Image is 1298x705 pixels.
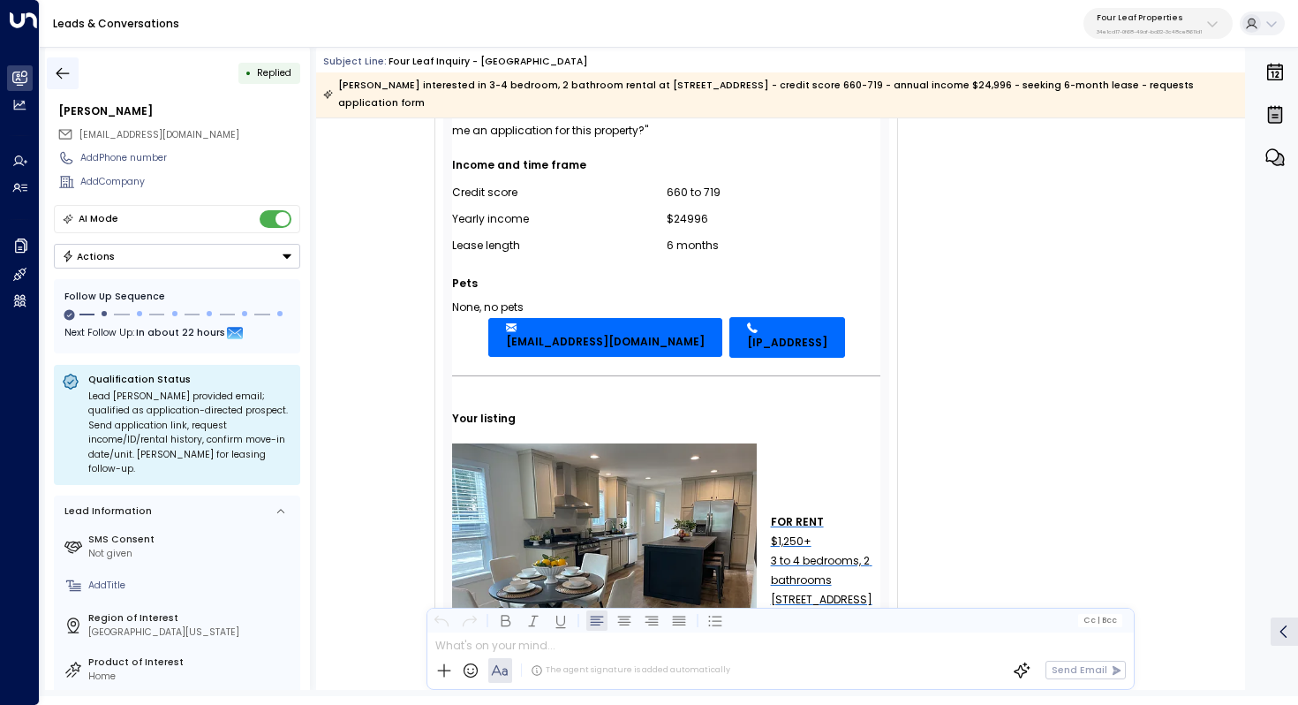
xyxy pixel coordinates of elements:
[62,250,116,262] div: Actions
[452,408,880,429] div: Your listing
[88,611,295,625] label: Region of Interest
[488,318,722,357] a: [EMAIL_ADDRESS][DOMAIN_NAME]
[79,128,239,141] span: [EMAIL_ADDRESS][DOMAIN_NAME]
[452,298,524,317] td: None, no pets
[245,61,252,85] div: •
[1097,28,1202,35] p: 34e1cd17-0f68-49af-bd32-3c48ce8611d1
[88,533,295,547] label: SMS Consent
[54,244,300,269] div: Button group with a nested menu
[88,670,295,684] div: Home
[80,175,300,189] div: AddCompany
[452,102,880,140] div: "I'm interested in your property and would like to move forward. Can you send me an application f...
[452,183,667,202] div: Credit score
[431,610,452,631] button: Undo
[771,551,881,590] a: 3 to 4 bedrooms, 2 bathrooms
[88,579,295,593] div: AddTitle
[452,443,756,671] img: Listing photo
[88,656,295,670] label: Product of Interest
[1097,12,1202,23] p: Four Leaf Properties
[771,532,811,551] a: $1,250+
[506,332,705,352] span: [EMAIL_ADDRESS][DOMAIN_NAME]
[1083,8,1233,39] button: Four Leaf Properties34e1cd17-0f68-49af-bd32-3c48ce8611d1
[53,16,179,31] a: Leads & Conversations
[1083,616,1117,625] span: Cc Bcc
[1078,614,1122,626] button: Cc|Bcc
[531,664,730,677] div: The agent signature is added automatically
[452,236,667,255] div: Lease length
[747,333,827,352] span: [IP_ADDRESS]
[88,390,292,477] div: Lead [PERSON_NAME] provided email; qualified as application-directed prospect. Send application l...
[452,209,667,229] div: Yearly income
[88,625,295,640] div: [GEOGRAPHIC_DATA][US_STATE]
[88,373,292,386] p: Qualification Status
[667,209,881,229] div: $24996
[79,128,239,142] span: jhsjhs@sbcglobal.net
[54,244,300,269] button: Actions
[771,512,824,532] a: FOR RENT
[667,183,881,202] div: 660 to 719
[323,77,1237,112] div: [PERSON_NAME] interested in 3-4 bedroom, 2 bathroom rental at [STREET_ADDRESS] - credit score 660...
[58,103,300,119] div: [PERSON_NAME]
[88,547,295,561] div: Not given
[452,155,880,176] div: Income and time frame
[771,590,872,610] a: [STREET_ADDRESS]
[64,324,290,344] div: Next Follow Up:
[64,290,290,304] div: Follow Up Sequence
[667,236,881,255] div: 6 months
[80,151,300,165] div: AddPhone number
[729,317,845,358] a: [IP_ADDRESS]
[323,55,387,68] span: Subject Line:
[257,66,291,80] span: Replied
[1097,616,1099,625] span: |
[136,324,225,344] span: In about 22 hours
[79,210,118,228] div: AI Mode
[389,55,588,69] div: Four Leaf Inquiry - [GEOGRAPHIC_DATA]
[458,610,479,631] button: Redo
[60,504,152,519] div: Lead Information
[452,273,880,294] div: Pets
